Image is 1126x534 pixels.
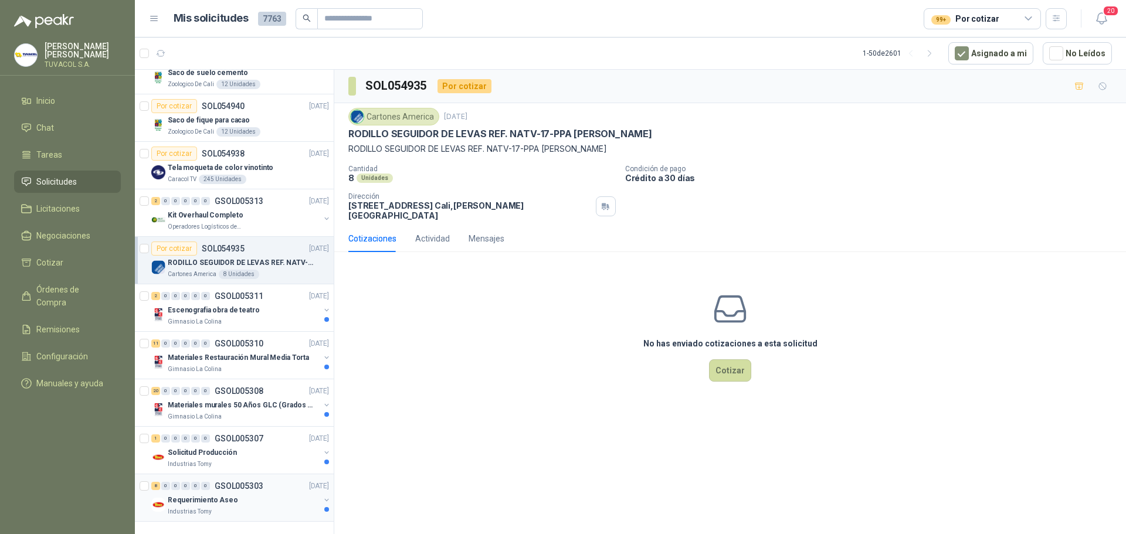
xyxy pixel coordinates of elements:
[161,339,170,348] div: 0
[14,117,121,139] a: Chat
[201,387,210,395] div: 0
[258,12,286,26] span: 7763
[948,42,1033,64] button: Asignado a mi
[14,171,121,193] a: Solicitudes
[161,292,170,300] div: 0
[161,387,170,395] div: 0
[309,101,329,112] p: [DATE]
[415,232,450,245] div: Actividad
[202,102,245,110] p: SOL054940
[168,495,238,506] p: Requerimiento Aseo
[161,482,170,490] div: 0
[625,165,1121,173] p: Condición de pago
[14,345,121,368] a: Configuración
[135,142,334,189] a: Por cotizarSOL054938[DATE] Company LogoTela moqueta de color vinotintoCaracol TV245 Unidades
[199,175,246,184] div: 245 Unidades
[643,337,818,350] h3: No has enviado cotizaciones a esta solicitud
[171,387,180,395] div: 0
[36,202,80,215] span: Licitaciones
[625,173,1121,183] p: Crédito a 30 días
[444,111,467,123] p: [DATE]
[348,200,591,220] p: [STREET_ADDRESS] Cali , [PERSON_NAME][GEOGRAPHIC_DATA]
[168,365,222,374] p: Gimnasio La Colina
[14,90,121,112] a: Inicio
[171,197,180,205] div: 0
[215,339,263,348] p: GSOL005310
[36,94,55,107] span: Inicio
[181,482,190,490] div: 0
[351,110,364,123] img: Company Logo
[181,197,190,205] div: 0
[36,350,88,363] span: Configuración
[151,99,197,113] div: Por cotizar
[348,173,354,183] p: 8
[171,339,180,348] div: 0
[151,450,165,464] img: Company Logo
[151,336,331,374] a: 11 0 0 0 0 0 GSOL005310[DATE] Company LogoMateriales Restauración Mural Media TortaGimnasio La Co...
[201,197,210,205] div: 0
[1043,42,1112,64] button: No Leídos
[168,412,222,421] p: Gimnasio La Colina
[348,128,652,140] p: RODILLO SEGUIDOR DE LEVAS REF. NATV-17-PPA [PERSON_NAME]
[168,400,314,411] p: Materiales murales 50 Años GLC (Grados 10 y 11)
[151,242,197,256] div: Por cotizar
[201,434,210,443] div: 0
[171,434,180,443] div: 0
[151,384,331,421] a: 20 0 0 0 0 0 GSOL005308[DATE] Company LogoMateriales murales 50 Años GLC (Grados 10 y 11)Gimnasio...
[168,162,273,174] p: Tela moqueta de color vinotinto
[36,283,110,309] span: Órdenes de Compra
[15,44,37,66] img: Company Logo
[191,292,200,300] div: 0
[151,165,165,179] img: Company Logo
[151,147,197,161] div: Por cotizar
[181,387,190,395] div: 0
[309,481,329,492] p: [DATE]
[191,434,200,443] div: 0
[151,197,160,205] div: 2
[348,142,1112,155] p: RODILLO SEGUIDOR DE LEVAS REF. NATV-17-PPA [PERSON_NAME]
[168,447,237,458] p: Solicitud Producción
[151,339,160,348] div: 11
[215,292,263,300] p: GSOL005311
[168,210,243,221] p: Kit Overhaul Completo
[36,121,54,134] span: Chat
[215,434,263,443] p: GSOL005307
[168,257,314,268] p: RODILLO SEGUIDOR DE LEVAS REF. NATV-17-PPA [PERSON_NAME]
[348,108,439,125] div: Cartones America
[215,482,263,490] p: GSOL005303
[215,387,263,395] p: GSOL005308
[1091,8,1112,29] button: 20
[168,115,250,126] p: Saco de fique para cacao
[36,377,103,390] span: Manuales y ayuda
[201,292,210,300] div: 0
[151,482,160,490] div: 8
[181,292,190,300] div: 0
[931,15,951,25] div: 99+
[151,431,331,469] a: 1 0 0 0 0 0 GSOL005307[DATE] Company LogoSolicitud ProducciónIndustrias Tomy
[168,127,214,137] p: Zoologico De Cali
[171,482,180,490] div: 0
[348,192,591,200] p: Dirección
[161,197,170,205] div: 0
[348,165,616,173] p: Cantidad
[309,386,329,397] p: [DATE]
[151,289,331,326] a: 2 0 0 0 0 0 GSOL005311[DATE] Company LogoEscenografia obra de teatroGimnasio La Colina
[36,148,62,161] span: Tareas
[309,148,329,159] p: [DATE]
[151,194,331,232] a: 2 0 0 0 0 0 GSOL005313[DATE] Company LogoKit Overhaul CompletoOperadores Logísticos del Caribe
[151,387,160,395] div: 20
[14,225,121,247] a: Negociaciones
[151,70,165,84] img: Company Logo
[168,305,260,316] p: Escenografia obra de teatro
[219,270,259,279] div: 8 Unidades
[168,317,222,326] p: Gimnasio La Colina
[168,175,196,184] p: Caracol TV
[181,434,190,443] div: 0
[36,175,77,188] span: Solicitudes
[931,12,999,25] div: Por cotizar
[216,80,260,89] div: 12 Unidades
[151,213,165,227] img: Company Logo
[36,323,80,336] span: Remisiones
[202,149,245,158] p: SOL054938
[309,243,329,254] p: [DATE]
